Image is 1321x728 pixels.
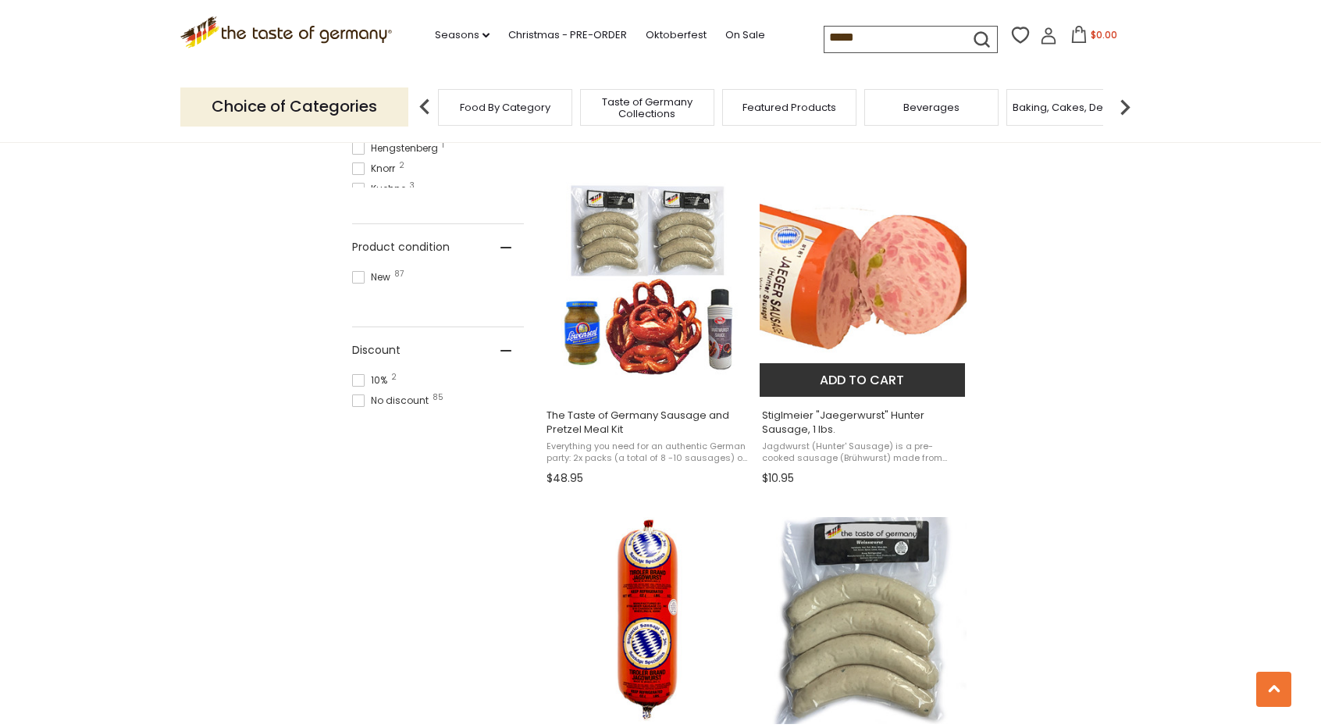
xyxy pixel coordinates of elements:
a: Oktoberfest [646,27,707,44]
span: Stiglmeier "Jaegerwurst" Hunter Sausage, 1 lbs. [762,409,964,437]
a: Beverages [903,102,960,113]
span: Everything you need for an authentic German party: 2x packs (a total of 8 -10 sausages) of The Ta... [547,441,749,465]
span: 3 [410,182,415,190]
span: Hengstenberg [352,141,443,155]
span: 2 [391,373,397,381]
img: The Taste of Germany Sausage and Pretzel Meal Kit [544,177,751,384]
a: Featured Products [742,102,836,113]
span: Knorr [352,162,400,176]
span: Product condition [352,239,450,255]
span: 10% [352,373,392,387]
button: Add to cart [760,363,965,397]
a: Baking, Cakes, Desserts [1013,102,1134,113]
a: Christmas - PRE-ORDER [508,27,627,44]
span: Discount [352,342,401,359]
img: Binkert's "Weisswurst" Pork and Veal Sausages, 1lbs. [760,517,967,724]
span: 87 [394,270,404,278]
a: Taste of Germany Collections [585,96,710,120]
span: No discount [352,394,433,408]
a: Food By Category [460,102,550,113]
span: $10.95 [762,470,794,487]
span: 2 [399,162,404,170]
a: On Sale [725,27,765,44]
span: $48.95 [547,470,583,487]
p: Choice of Categories [180,87,408,126]
span: Jagdwurst (Hunter' Sausage) is a pre-cooked sausage (Brühwurst) made from finely ground, lean por... [762,441,964,465]
button: $0.00 [1060,26,1127,49]
a: Stiglmeier [760,162,967,491]
span: 1 [442,141,444,149]
a: The Taste of Germany Sausage and Pretzel Meal Kit [544,162,751,491]
span: 85 [433,394,443,401]
img: previous arrow [409,91,440,123]
span: Kuehne [352,182,411,196]
span: The Taste of Germany Sausage and Pretzel Meal Kit [547,409,749,437]
span: New [352,270,395,284]
img: next arrow [1109,91,1141,123]
a: Seasons [435,27,490,44]
span: $0.00 [1091,28,1117,41]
